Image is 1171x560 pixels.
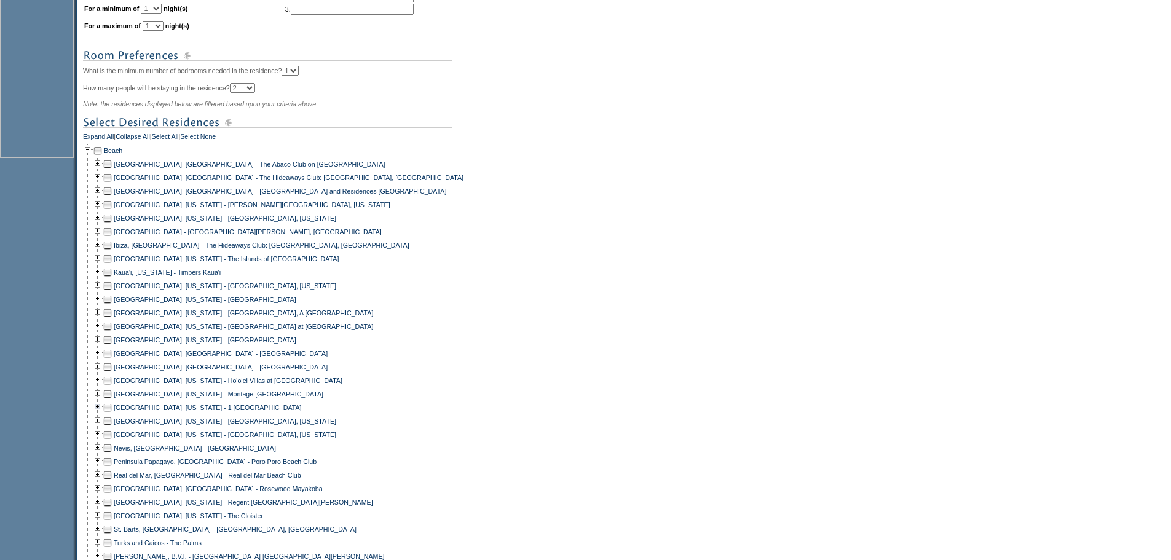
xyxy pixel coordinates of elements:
a: [GEOGRAPHIC_DATA], [US_STATE] - 1 [GEOGRAPHIC_DATA] [114,404,302,411]
a: Nevis, [GEOGRAPHIC_DATA] - [GEOGRAPHIC_DATA] [114,444,276,452]
a: [GEOGRAPHIC_DATA], [GEOGRAPHIC_DATA] - [GEOGRAPHIC_DATA] [114,363,328,371]
a: [GEOGRAPHIC_DATA], [US_STATE] - [GEOGRAPHIC_DATA] [114,296,296,303]
a: [GEOGRAPHIC_DATA], [US_STATE] - [GEOGRAPHIC_DATA], [US_STATE] [114,282,336,290]
a: [GEOGRAPHIC_DATA], [US_STATE] - The Islands of [GEOGRAPHIC_DATA] [114,255,339,262]
a: [GEOGRAPHIC_DATA], [GEOGRAPHIC_DATA] - [GEOGRAPHIC_DATA] and Residences [GEOGRAPHIC_DATA] [114,187,446,195]
a: [GEOGRAPHIC_DATA], [US_STATE] - [GEOGRAPHIC_DATA], [US_STATE] [114,417,336,425]
a: Select All [152,133,179,144]
a: Collapse All [116,133,150,144]
a: [GEOGRAPHIC_DATA], [US_STATE] - The Cloister [114,512,263,519]
a: [GEOGRAPHIC_DATA], [GEOGRAPHIC_DATA] - [GEOGRAPHIC_DATA] [114,350,328,357]
img: subTtlRoomPreferences.gif [83,48,452,63]
a: Expand All [83,133,114,144]
a: [GEOGRAPHIC_DATA], [GEOGRAPHIC_DATA] - The Abaco Club on [GEOGRAPHIC_DATA] [114,160,385,168]
a: Select None [180,133,216,144]
a: [GEOGRAPHIC_DATA], [US_STATE] - Regent [GEOGRAPHIC_DATA][PERSON_NAME] [114,499,373,506]
div: | | | [83,133,473,144]
a: Kaua'i, [US_STATE] - Timbers Kaua'i [114,269,221,276]
a: Beach [104,147,122,154]
b: For a minimum of [84,5,139,12]
b: night(s) [164,5,187,12]
a: [GEOGRAPHIC_DATA], [US_STATE] - [GEOGRAPHIC_DATA], A [GEOGRAPHIC_DATA] [114,309,373,317]
a: Peninsula Papagayo, [GEOGRAPHIC_DATA] - Poro Poro Beach Club [114,458,317,465]
a: St. Barts, [GEOGRAPHIC_DATA] - [GEOGRAPHIC_DATA], [GEOGRAPHIC_DATA] [114,526,357,533]
td: 3. [285,4,414,15]
a: [GEOGRAPHIC_DATA], [US_STATE] - [GEOGRAPHIC_DATA] at [GEOGRAPHIC_DATA] [114,323,373,330]
a: [GEOGRAPHIC_DATA], [US_STATE] - [GEOGRAPHIC_DATA], [US_STATE] [114,431,336,438]
a: [GEOGRAPHIC_DATA], [US_STATE] - [GEOGRAPHIC_DATA] [114,336,296,344]
a: [GEOGRAPHIC_DATA], [US_STATE] - Montage [GEOGRAPHIC_DATA] [114,390,323,398]
a: Ibiza, [GEOGRAPHIC_DATA] - The Hideaways Club: [GEOGRAPHIC_DATA], [GEOGRAPHIC_DATA] [114,242,409,249]
a: [GEOGRAPHIC_DATA], [GEOGRAPHIC_DATA] - The Hideaways Club: [GEOGRAPHIC_DATA], [GEOGRAPHIC_DATA] [114,174,463,181]
a: Real del Mar, [GEOGRAPHIC_DATA] - Real del Mar Beach Club [114,471,301,479]
a: [GEOGRAPHIC_DATA], [US_STATE] - Ho'olei Villas at [GEOGRAPHIC_DATA] [114,377,342,384]
span: Note: the residences displayed below are filtered based upon your criteria above [83,100,316,108]
b: night(s) [165,22,189,30]
a: [GEOGRAPHIC_DATA], [US_STATE] - [GEOGRAPHIC_DATA], [US_STATE] [114,215,336,222]
a: [GEOGRAPHIC_DATA] - [GEOGRAPHIC_DATA][PERSON_NAME], [GEOGRAPHIC_DATA] [114,228,382,235]
a: [PERSON_NAME], B.V.I. - [GEOGRAPHIC_DATA] [GEOGRAPHIC_DATA][PERSON_NAME] [114,553,385,560]
a: [GEOGRAPHIC_DATA], [US_STATE] - [PERSON_NAME][GEOGRAPHIC_DATA], [US_STATE] [114,201,390,208]
b: For a maximum of [84,22,141,30]
a: [GEOGRAPHIC_DATA], [GEOGRAPHIC_DATA] - Rosewood Mayakoba [114,485,323,492]
a: Turks and Caicos - The Palms [114,539,202,546]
